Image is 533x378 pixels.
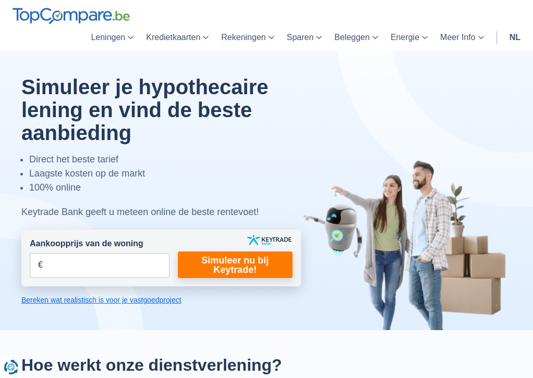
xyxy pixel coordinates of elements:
label: Aankoopprijs van de woning [30,238,143,250]
a: Rekeningen [215,24,280,51]
a: Kredietkaarten [140,24,215,51]
div: Keytrade Bank geeft u meteen online de beste rentevoet! [21,205,301,219]
img: image-hero [303,159,512,330]
img: keytrade [247,235,292,245]
a: Simuleer nu bij Keytrade! [178,251,293,278]
a: Energie [384,24,434,51]
a: nl [503,24,527,51]
a: Sparen [281,24,329,51]
li: 100% online [29,181,301,195]
a: Bereken wat realistisch is voor je vastgoedproject [21,295,301,305]
h1: Simuleer je hypothecaire lening en vind de beste aanbieding [21,75,301,144]
span: € [38,259,43,271]
li: Direct het beste tarief [29,153,301,167]
a: Beleggen [328,24,384,51]
a: Leningen [84,24,140,51]
img: TopCompare [13,8,130,24]
a: Meer Info [434,24,490,51]
h2: Hoe werkt onze dienstverlening? [21,355,512,375]
li: Laagste kosten op de markt [29,167,301,181]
